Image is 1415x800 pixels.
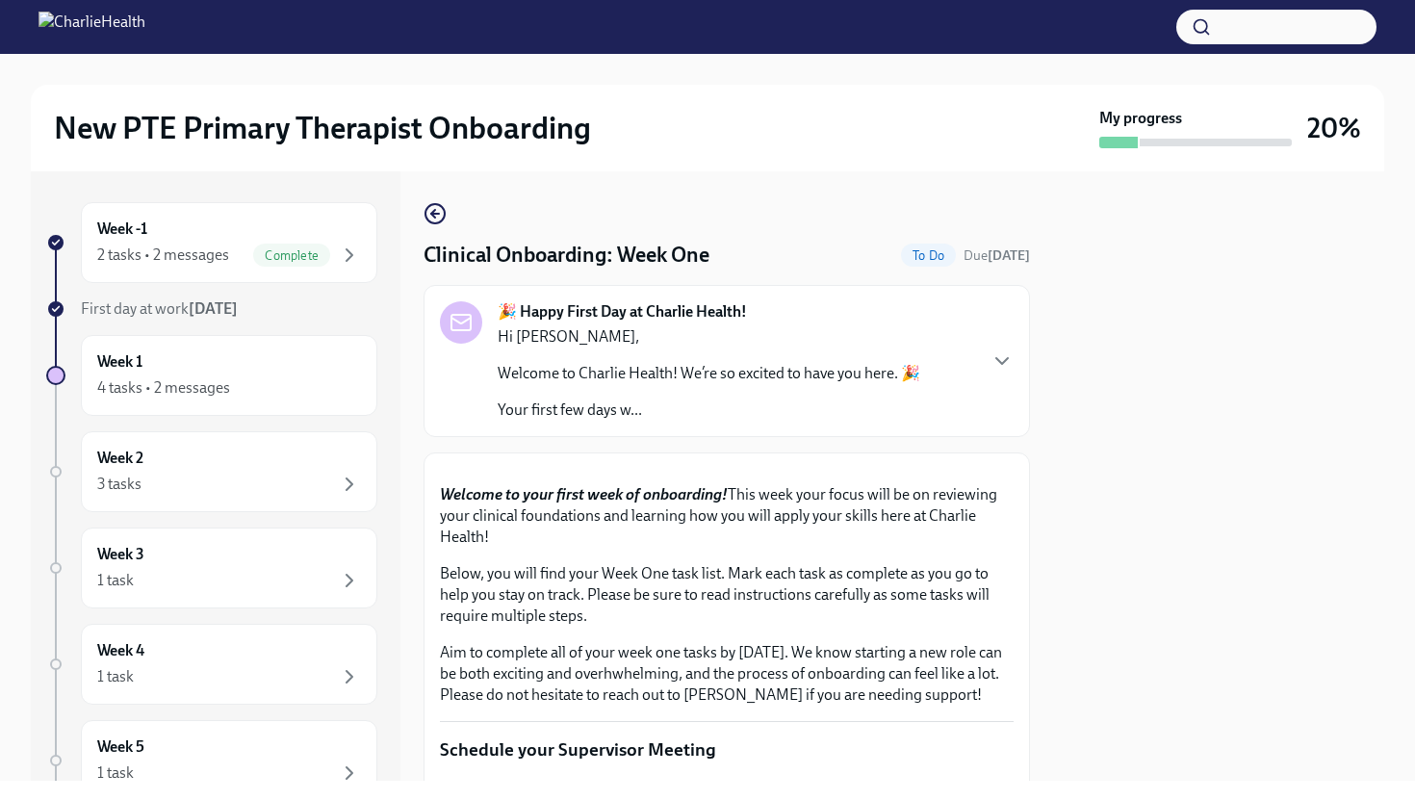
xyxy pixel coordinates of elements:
[1099,108,1182,129] strong: My progress
[97,377,230,399] div: 4 tasks • 2 messages
[901,248,956,263] span: To Do
[498,326,920,348] p: Hi [PERSON_NAME],
[498,363,920,384] p: Welcome to Charlie Health! We’re so excited to have you here. 🎉
[39,12,145,42] img: CharlieHealth
[97,640,144,661] h6: Week 4
[46,528,377,608] a: Week 31 task
[440,484,1014,548] p: This week your focus will be on reviewing your clinical foundations and learning how you will app...
[440,737,1014,762] p: Schedule your Supervisor Meeting
[988,247,1030,264] strong: [DATE]
[424,241,709,270] h4: Clinical Onboarding: Week One
[97,736,144,758] h6: Week 5
[46,624,377,705] a: Week 41 task
[440,563,1014,627] p: Below, you will find your Week One task list. Mark each task as complete as you go to help you st...
[46,298,377,320] a: First day at work[DATE]
[964,247,1030,264] span: Due
[54,109,591,147] h2: New PTE Primary Therapist Onboarding
[46,335,377,416] a: Week 14 tasks • 2 messages
[964,246,1030,265] span: October 18th, 2025 10:00
[97,245,229,266] div: 2 tasks • 2 messages
[81,299,238,318] span: First day at work
[97,544,144,565] h6: Week 3
[46,202,377,283] a: Week -12 tasks • 2 messagesComplete
[498,301,747,323] strong: 🎉 Happy First Day at Charlie Health!
[1307,111,1361,145] h3: 20%
[97,762,134,784] div: 1 task
[97,474,141,495] div: 3 tasks
[97,219,147,240] h6: Week -1
[97,351,142,373] h6: Week 1
[440,642,1014,706] p: Aim to complete all of your week one tasks by [DATE]. We know starting a new role can be both exc...
[498,400,920,421] p: Your first few days w...
[97,448,143,469] h6: Week 2
[97,570,134,591] div: 1 task
[440,485,728,503] strong: Welcome to your first week of onboarding!
[189,299,238,318] strong: [DATE]
[97,666,134,687] div: 1 task
[46,431,377,512] a: Week 23 tasks
[440,779,716,797] em: Approximate time to complete: 5 minutes
[253,248,330,263] span: Complete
